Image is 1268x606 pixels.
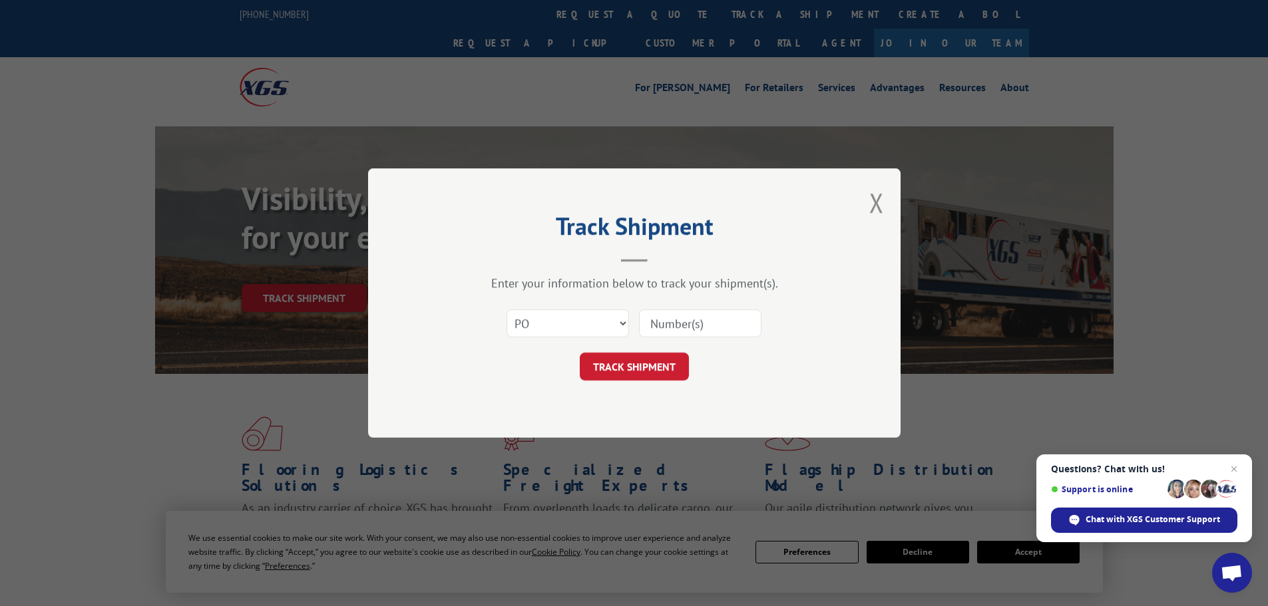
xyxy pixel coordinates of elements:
[1212,553,1252,593] div: Open chat
[1086,514,1220,526] span: Chat with XGS Customer Support
[1226,461,1242,477] span: Close chat
[435,275,834,291] div: Enter your information below to track your shipment(s).
[435,217,834,242] h2: Track Shipment
[869,185,884,220] button: Close modal
[639,309,761,337] input: Number(s)
[1051,464,1237,474] span: Questions? Chat with us!
[580,353,689,380] button: TRACK SHIPMENT
[1051,508,1237,533] div: Chat with XGS Customer Support
[1051,484,1163,494] span: Support is online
